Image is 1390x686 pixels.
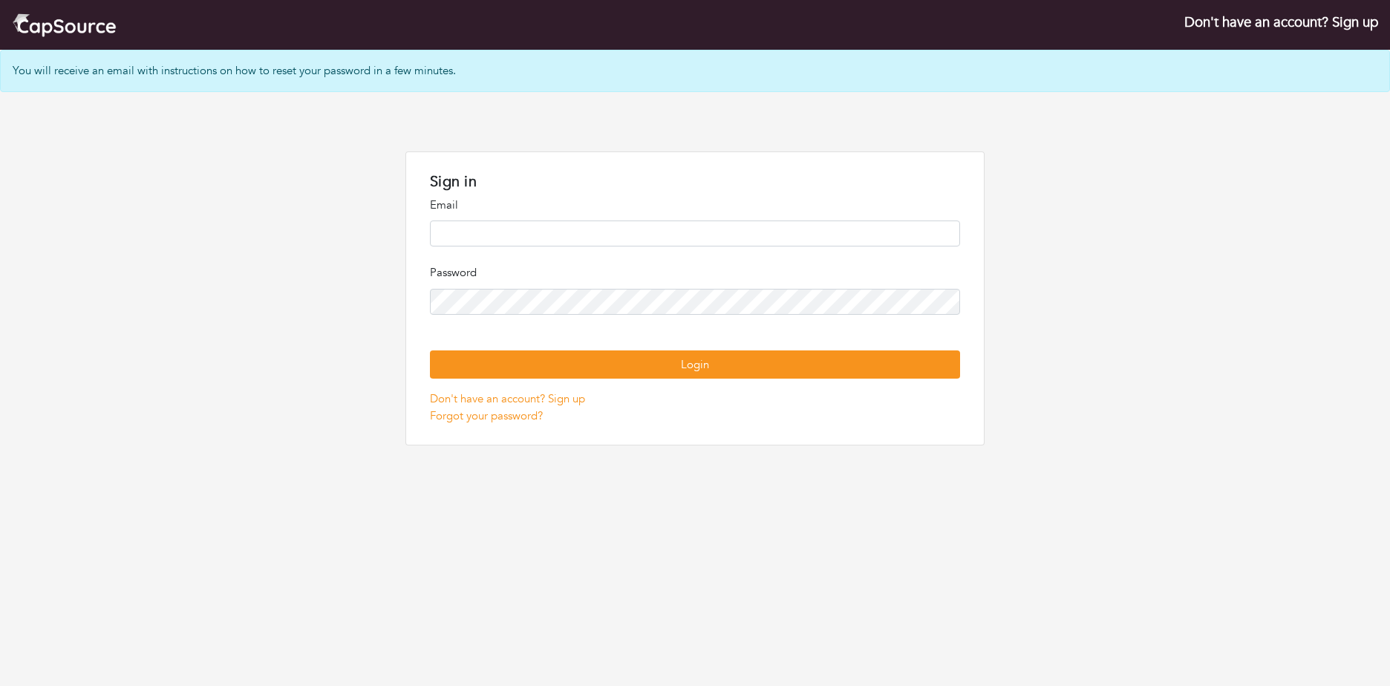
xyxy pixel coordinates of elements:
img: cap_logo.png [12,12,117,38]
button: Login [430,350,960,379]
h1: Sign in [430,173,960,191]
a: Don't have an account? Sign up [1184,13,1378,32]
p: Password [430,264,960,281]
a: Forgot your password? [430,408,543,423]
p: Email [430,197,960,214]
a: Don't have an account? Sign up [430,391,585,406]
